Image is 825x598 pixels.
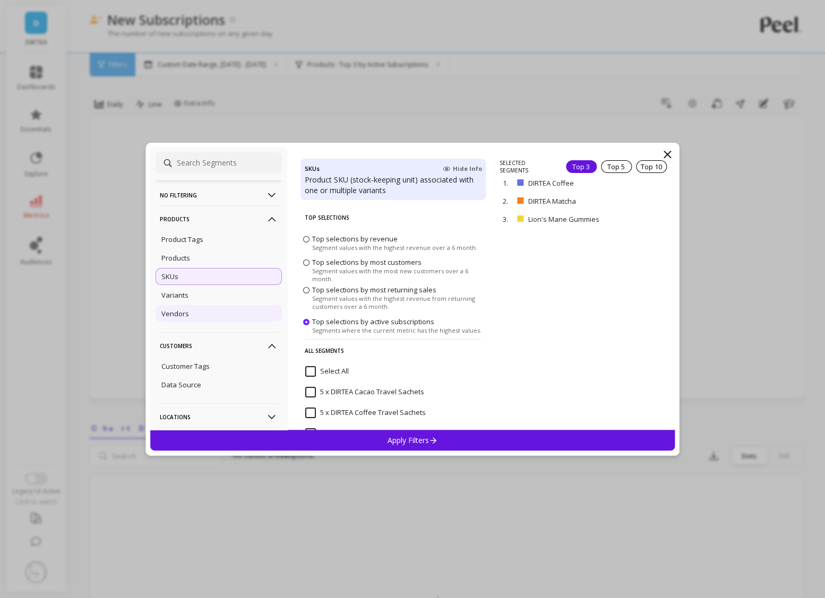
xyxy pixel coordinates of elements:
p: Lion's Mane Gummies [528,214,633,224]
div: Top 3 [566,160,597,173]
input: Search Segments [156,152,282,174]
p: Products [161,253,190,263]
span: 5 x DIRTEA Matcha Travel Sachets [305,428,428,439]
p: All Segments [305,339,482,362]
span: Top selections by most customers [312,257,422,267]
span: Top selections by revenue [312,233,398,243]
span: Top selections by most returning sales [312,285,436,294]
p: Products [160,205,278,232]
p: Customers [160,332,278,359]
p: DIRTEA Matcha [528,196,622,206]
p: Customer Tags [161,361,210,371]
p: Data Source [161,380,201,389]
div: Top 5 [601,160,632,173]
span: 5 x DIRTEA Cacao Travel Sachets [305,387,424,397]
p: 3. [502,214,513,224]
p: No filtering [160,181,278,209]
span: Hide Info [443,164,482,173]
p: Orders [160,427,278,454]
p: Apply Filters [388,435,438,445]
p: Top Selections [305,206,482,229]
p: 2. [502,196,513,206]
p: DIRTEA Coffee [528,178,621,188]
span: Segments where the current metric has the highest values. [312,326,482,334]
span: Select All [305,366,349,377]
p: Product SKU (stock-keeping unit) associated with one or multiple variants [305,175,482,196]
p: SKUs [161,272,178,281]
div: Top 10 [636,160,667,173]
p: Locations [160,403,278,430]
p: Vendors [161,309,189,318]
span: 5 x DIRTEA Coffee Travel Sachets [305,408,426,418]
span: Top selections by active subscriptions [312,316,434,326]
h4: SKUs [305,163,320,175]
p: SELECTED SEGMENTS [499,159,553,174]
span: Segment values with the most new customers over a 6 month. [312,267,483,283]
p: Variants [161,290,188,300]
span: Segment values with the highest revenue from returning customers over a 6 month. [312,294,483,310]
p: Product Tags [161,235,203,244]
span: Segment values with the highest revenue over a 6 month. [312,243,477,251]
p: 1. [502,178,513,188]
